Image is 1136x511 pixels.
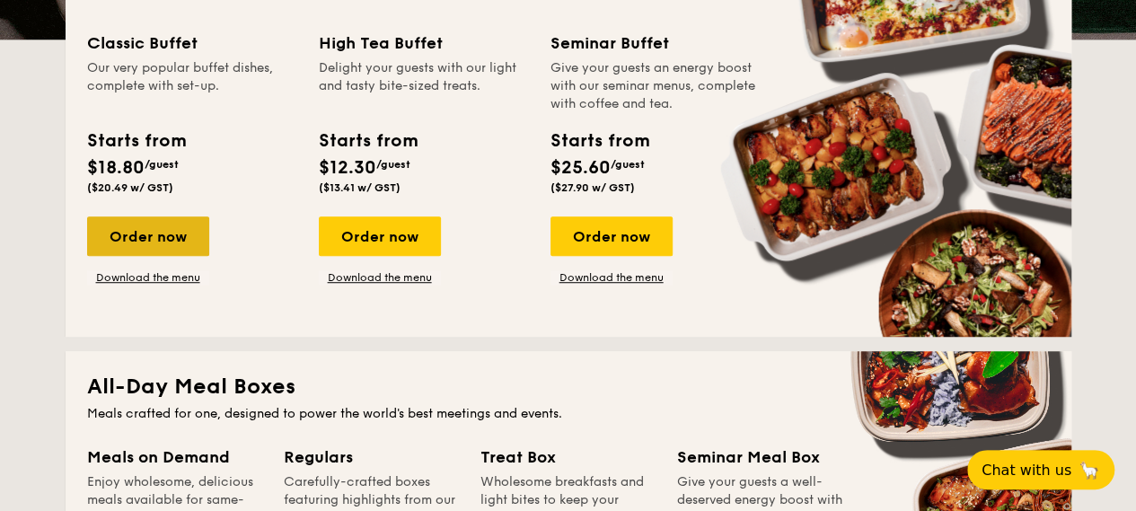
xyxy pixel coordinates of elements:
a: Download the menu [319,270,441,285]
div: Give your guests an energy boost with our seminar menus, complete with coffee and tea. [550,59,761,113]
div: Delight your guests with our light and tasty bite-sized treats. [319,59,529,113]
div: Treat Box [480,445,656,470]
div: High Tea Buffet [319,31,529,56]
button: Chat with us🦙 [967,450,1114,489]
span: 🦙 [1079,460,1100,480]
div: Order now [550,216,673,256]
div: Order now [319,216,441,256]
div: Starts from [319,128,417,154]
div: Classic Buffet [87,31,297,56]
h2: All-Day Meal Boxes [87,373,1050,401]
div: Meals on Demand [87,445,262,470]
div: Order now [87,216,209,256]
a: Download the menu [550,270,673,285]
a: Download the menu [87,270,209,285]
span: $12.30 [319,157,376,179]
span: $18.80 [87,157,145,179]
div: Starts from [550,128,648,154]
span: Chat with us [982,462,1071,479]
span: /guest [145,158,179,171]
span: ($27.90 w/ GST) [550,181,635,194]
div: Our very popular buffet dishes, complete with set-up. [87,59,297,113]
span: ($20.49 w/ GST) [87,181,173,194]
div: Seminar Buffet [550,31,761,56]
div: Seminar Meal Box [677,445,852,470]
span: ($13.41 w/ GST) [319,181,401,194]
div: Starts from [87,128,185,154]
span: /guest [376,158,410,171]
span: $25.60 [550,157,611,179]
div: Regulars [284,445,459,470]
span: /guest [611,158,645,171]
div: Meals crafted for one, designed to power the world's best meetings and events. [87,405,1050,423]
